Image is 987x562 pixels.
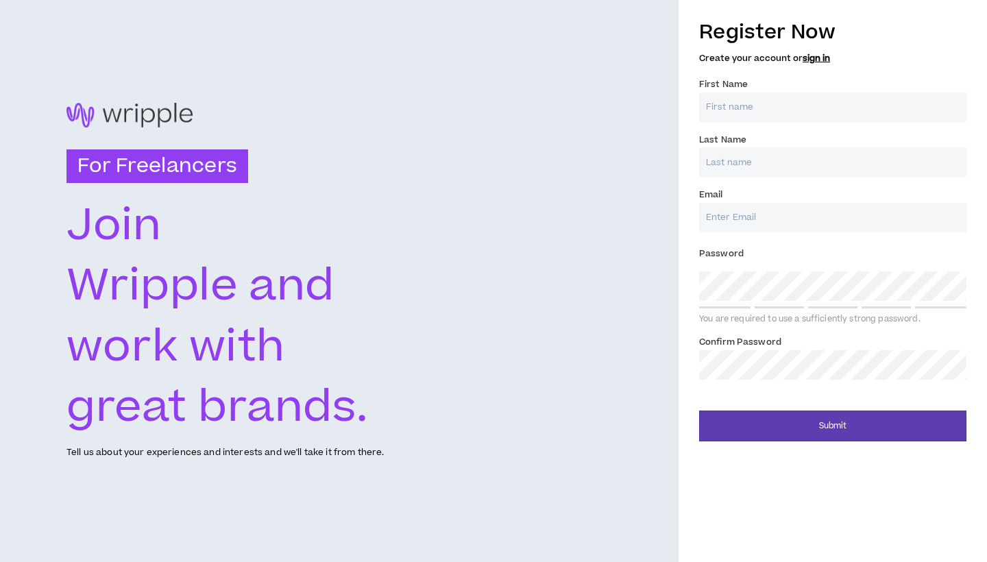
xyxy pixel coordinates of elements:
[66,376,369,439] text: great brands.
[699,129,746,151] label: Last Name
[699,18,966,47] h3: Register Now
[699,203,966,232] input: Enter Email
[699,147,966,177] input: Last name
[66,194,161,257] text: Join
[699,331,781,353] label: Confirm Password
[699,411,966,441] button: Submit
[66,315,286,378] text: work with
[699,53,966,63] h5: Create your account or
[66,446,384,459] p: Tell us about your experiences and interests and we'll take it from there.
[803,52,830,64] a: sign in
[699,93,966,122] input: First name
[66,149,248,184] h3: For Freelancers
[699,73,748,95] label: First Name
[66,255,334,318] text: Wripple and
[699,184,723,206] label: Email
[699,314,966,325] div: You are required to use a sufficiently strong password.
[699,247,744,260] span: Password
